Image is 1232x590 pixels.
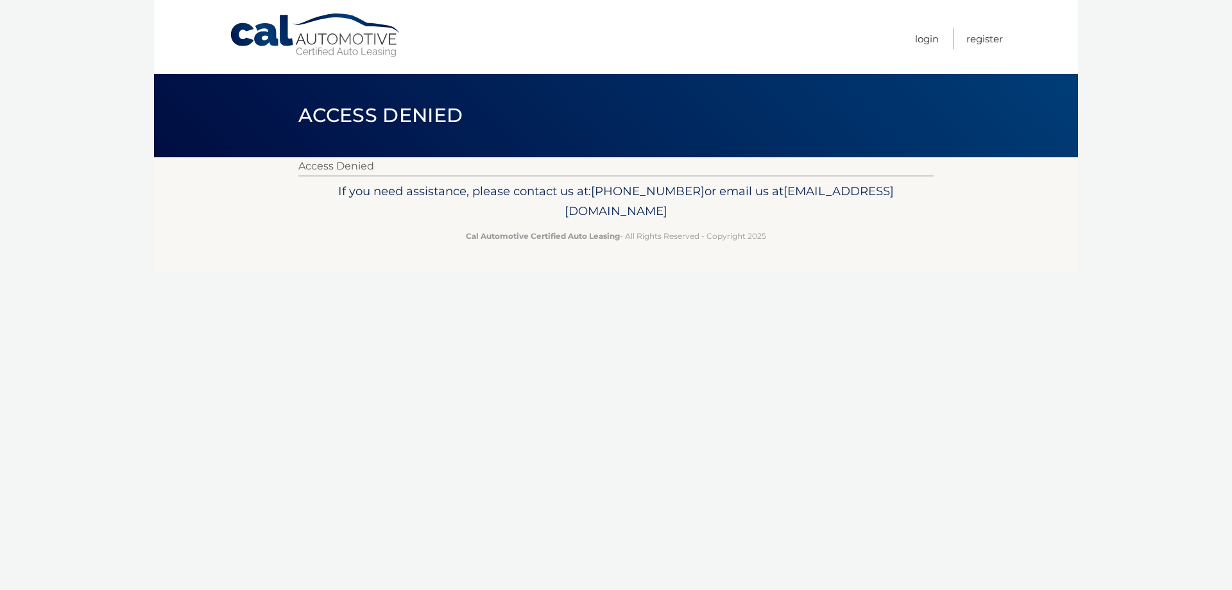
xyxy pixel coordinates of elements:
a: Login [915,28,939,49]
span: Access Denied [298,103,463,127]
strong: Cal Automotive Certified Auto Leasing [466,231,620,241]
a: Cal Automotive [229,13,402,58]
p: - All Rights Reserved - Copyright 2025 [307,229,925,243]
p: If you need assistance, please contact us at: or email us at [307,181,925,222]
p: Access Denied [298,157,934,175]
a: Register [966,28,1003,49]
span: [PHONE_NUMBER] [591,184,705,198]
